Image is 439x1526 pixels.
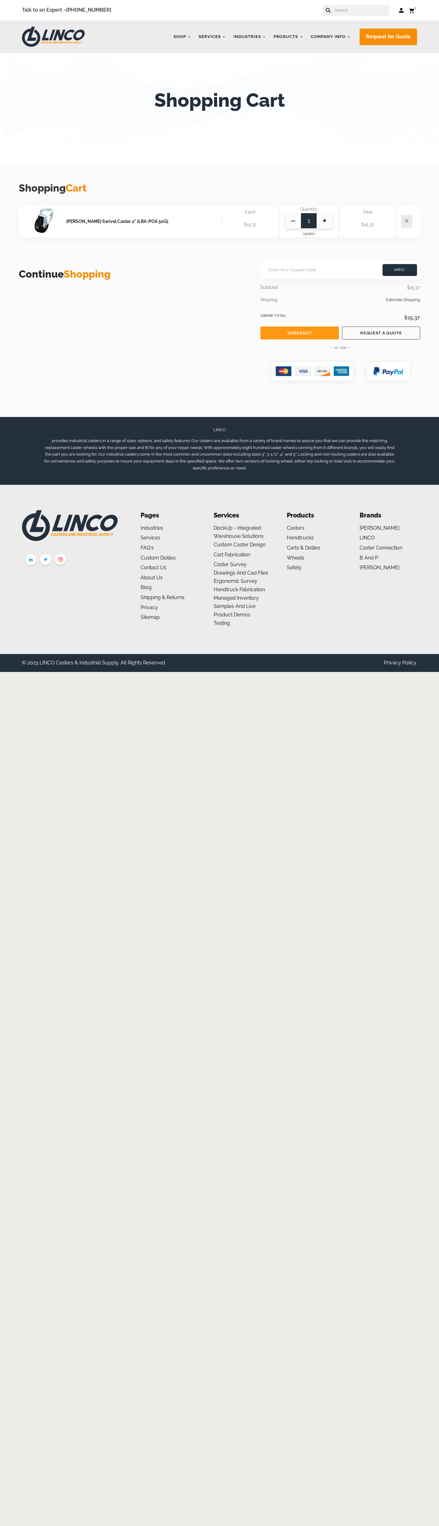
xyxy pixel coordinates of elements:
[214,525,264,539] a: DockUp - Integrated Warehouse Solutions
[170,31,194,43] a: Shop
[141,575,163,581] a: About us
[141,565,166,571] a: Contact Us
[35,208,53,233] img: Blickle Swivel Caster 2" [LRA-POA 50G]
[24,553,38,568] img: linkedin.png
[360,555,378,561] a: B and P
[141,594,185,600] a: Shipping & Returns
[287,510,344,521] li: Products
[19,268,110,280] a: ContinueShopping
[154,89,285,111] h1: Shopping Cart
[409,6,417,14] a: 1
[265,355,360,389] img: group-2119.png
[214,570,268,576] a: Drawings and Cad Files
[342,327,420,339] a: REQUEST A QUOTE
[141,525,163,531] a: Industries
[287,545,320,551] a: Carts & Dollies
[399,7,404,14] a: Log in
[287,565,302,571] a: Safety
[22,510,118,541] img: LINCO CASTERS & INDUSTRIAL SUPPLY
[141,614,160,620] a: Sitemap
[415,6,416,10] span: 1
[214,620,230,626] a: Testing
[64,268,110,280] span: Shopping
[214,603,255,618] a: Samples and Live Product Demos
[303,232,315,236] span: Update
[38,553,53,568] img: twitter.png
[141,535,160,541] a: Services
[260,313,365,319] div: Grand Total
[244,222,256,227] span: $15.37
[334,5,389,16] input: Search
[345,206,390,218] div: Total
[214,578,257,584] a: Ergonomic Survey
[384,660,417,666] a: Privacy Policy.
[360,525,399,531] a: [PERSON_NAME]
[22,27,85,47] img: LINCO CASTERS & INDUSTRIAL SUPPLY
[360,535,375,541] a: LINCO
[360,355,416,389] img: group-2120.png
[66,182,87,194] span: Cart
[404,314,420,321] span: $15.37
[66,7,111,13] a: [PHONE_NUMBER]
[360,545,402,551] a: Caster Connection
[19,181,420,195] h3: Shopping
[141,604,158,610] a: Privacy
[260,344,420,351] p: -- or use --
[214,552,250,558] a: Cart Fabrication
[195,31,229,43] a: Services
[260,296,420,303] div: Shipping
[287,535,314,541] a: Handtrucks
[214,587,265,593] a: Handtruck Fabrication
[22,6,111,14] span: Talk to an Expert –
[141,584,152,590] a: Blog
[228,206,272,218] div: Each
[360,29,417,45] a: Request for Quote
[361,222,374,227] span: $15.37
[287,525,304,531] a: Casters
[285,213,301,229] span: —
[260,327,339,339] a: Checkout
[53,553,68,568] img: instagram.png
[270,31,306,43] a: Products
[260,284,365,291] div: Subtotal
[66,218,221,225] a: [PERSON_NAME] Swivel Caster 2" [LRA-POA 50G]
[230,31,269,43] a: Industries
[360,510,417,521] li: Brands
[214,595,259,601] a: Managed Inventory
[44,437,395,471] p: provides industrial casters in a range of sizes, options, and safety features. Our casters are av...
[214,510,271,521] li: Services
[360,565,399,571] a: [PERSON_NAME]
[285,206,332,213] div: Quantity
[141,545,154,551] a: FAQ's
[22,659,166,667] div: © 2023 LINCO Casters & Industrial Supply. All Rights Reserved.
[141,555,176,561] a: Custom Dollies
[317,213,332,229] span: +
[386,296,420,303] span: Estimate Shipping
[287,555,304,561] a: Wheels
[308,31,353,43] a: Company Info
[214,561,247,567] a: Caster Survey
[407,285,420,290] span: $15.37
[214,542,265,548] a: Custom Caster Design
[213,427,226,432] span: LINCO
[141,510,198,521] li: Pages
